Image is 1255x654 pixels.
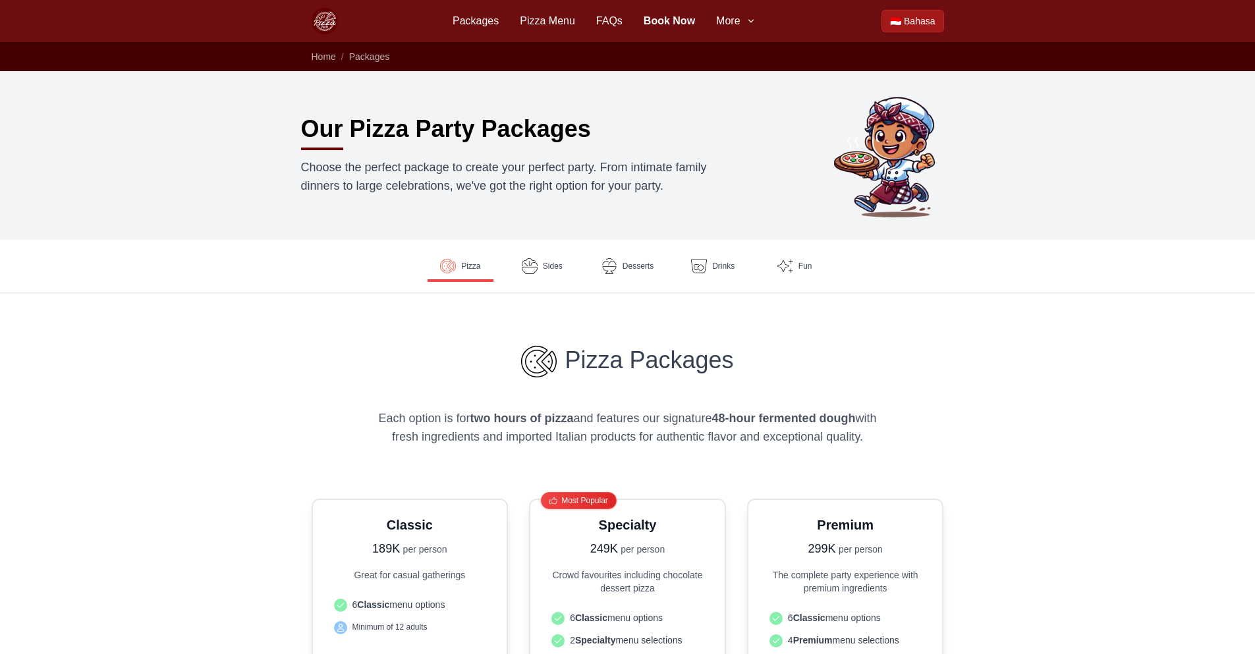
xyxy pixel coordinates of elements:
strong: 48-hour fermented dough [712,412,856,425]
p: Crowd favourites including chocolate dessert pizza [546,568,709,595]
a: Sides [509,250,575,282]
img: Check [772,614,780,622]
span: 6 menu options [788,611,881,624]
span: Desserts [623,261,654,271]
img: Drinks [691,258,707,274]
span: 6 menu options [570,611,663,624]
span: 2 menu selections [570,634,682,647]
span: per person [839,544,883,555]
a: Beralih ke Bahasa Indonesia [881,10,943,32]
span: Most Popular [561,495,608,506]
span: Minimum of 12 adults [352,622,428,632]
img: Desserts [601,258,617,274]
span: 6 menu options [352,598,445,611]
span: per person [403,544,447,555]
h1: Our Pizza Party Packages [301,116,591,142]
p: The complete party experience with premium ingredients [764,568,927,595]
h3: Pizza Packages [375,346,881,377]
img: Bali Pizza Party Packages [828,92,955,219]
img: Check [772,637,780,645]
span: 249K [590,542,618,555]
a: Desserts [591,250,664,282]
h3: Specialty [546,516,709,534]
strong: Premium [793,635,833,645]
img: Fun [777,258,793,274]
a: Fun [762,250,827,282]
img: Thumbs up [549,497,557,504]
img: Check [554,637,562,645]
h3: Classic [329,516,491,534]
span: per person [621,544,665,555]
strong: Classic [575,613,607,623]
span: 4 menu selections [788,634,899,647]
button: More [716,13,756,29]
strong: Specialty [575,635,615,645]
img: Pizza [440,258,456,274]
p: Choose the perfect package to create your perfect party. From intimate family dinners to large ce... [301,158,744,195]
img: Check [337,624,345,632]
a: Book Now [644,13,695,29]
img: Pizza [521,346,557,377]
img: Check [554,614,562,622]
span: More [716,13,740,29]
strong: two hours of pizza [470,412,573,425]
p: Great for casual gatherings [329,568,491,582]
h3: Premium [764,516,927,534]
a: Home [312,51,336,62]
span: 299K [808,542,835,555]
a: FAQs [596,13,623,29]
span: Bahasa [904,14,935,28]
a: Drinks [680,250,746,282]
span: Drinks [712,261,735,271]
img: Bali Pizza Party Logo [312,8,338,34]
a: Pizza Menu [520,13,575,29]
strong: Classic [793,613,825,623]
img: Sides [522,258,538,274]
a: Packages [349,51,389,62]
span: Fun [798,261,812,271]
span: Sides [543,261,563,271]
img: Check [337,601,345,609]
p: Each option is for and features our signature with fresh ingredients and imported Italian product... [375,409,881,446]
a: Pizza [428,250,493,282]
a: Packages [453,13,499,29]
span: 189K [372,542,400,555]
span: Pizza [461,261,480,271]
li: / [341,50,344,63]
strong: Classic [357,599,389,610]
